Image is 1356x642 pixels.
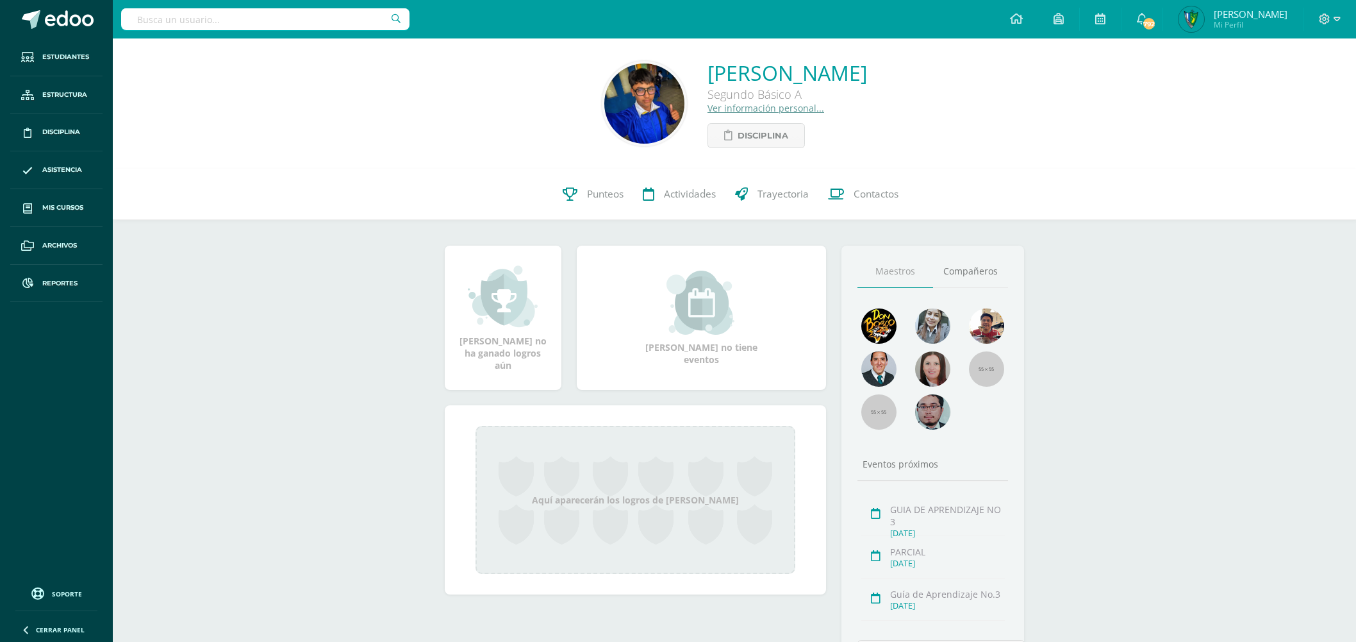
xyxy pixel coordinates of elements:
div: PARCIAL [890,546,1005,558]
a: [PERSON_NAME] [707,59,867,87]
span: [PERSON_NAME] [1214,8,1287,21]
img: 45bd7986b8947ad7e5894cbc9b781108.png [915,308,950,344]
span: Cerrar panel [36,625,85,634]
span: Estudiantes [42,52,89,62]
div: GUIA DE APRENDIZAJE NO 3 [890,503,1005,528]
img: b7941d3dcfb6c9b779227ee07813943a.png [604,63,684,144]
span: Disciplina [738,124,788,148]
span: Contactos [854,187,898,201]
a: Maestros [857,255,933,288]
a: Reportes [10,265,103,303]
img: 55x55 [969,351,1004,387]
div: [DATE] [890,528,1005,539]
span: Asistencia [42,165,82,175]
img: event_small.png [666,271,736,335]
a: Contactos [818,169,908,220]
a: Disciplina [707,123,805,148]
div: Eventos próximos [857,458,1009,470]
span: Mi Perfil [1214,19,1287,30]
div: Guía de Aprendizaje No.3 [890,588,1005,600]
span: Soporte [52,589,82,598]
img: 29fc2a48271e3f3676cb2cb292ff2552.png [861,308,897,344]
a: Disciplina [10,114,103,152]
a: Soporte [15,584,97,602]
img: 1b281a8218983e455f0ded11b96ffc56.png [1178,6,1204,32]
a: Estructura [10,76,103,114]
span: Trayectoria [757,187,809,201]
div: Aquí aparecerán los logros de [PERSON_NAME] [475,426,795,574]
a: Archivos [10,227,103,265]
a: Ver información personal... [707,102,824,114]
img: achievement_small.png [468,264,538,328]
span: Reportes [42,278,78,289]
span: 792 [1142,17,1156,31]
a: Compañeros [933,255,1009,288]
span: Archivos [42,241,77,251]
img: d0e54f245e8330cebada5b5b95708334.png [915,394,950,430]
input: Busca un usuario... [121,8,409,30]
a: Estudiantes [10,38,103,76]
img: 67c3d6f6ad1c930a517675cdc903f95f.png [915,351,950,387]
div: [DATE] [890,600,1005,611]
a: Asistencia [10,151,103,189]
div: [PERSON_NAME] no tiene eventos [637,271,765,366]
a: Actividades [633,169,725,220]
span: Mis cursos [42,203,83,213]
img: 55x55 [861,394,897,430]
div: [DATE] [890,558,1005,569]
a: Mis cursos [10,189,103,227]
a: Punteos [553,169,633,220]
a: Trayectoria [725,169,818,220]
span: Punteos [587,187,624,201]
span: Actividades [664,187,716,201]
img: 11152eb22ca3048aebc25a5ecf6973a7.png [969,308,1004,344]
span: Disciplina [42,127,80,137]
div: [PERSON_NAME] no ha ganado logros aún [458,264,549,371]
span: Estructura [42,90,87,100]
div: Segundo Básico A [707,87,867,102]
img: eec80b72a0218df6e1b0c014193c2b59.png [861,351,897,387]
